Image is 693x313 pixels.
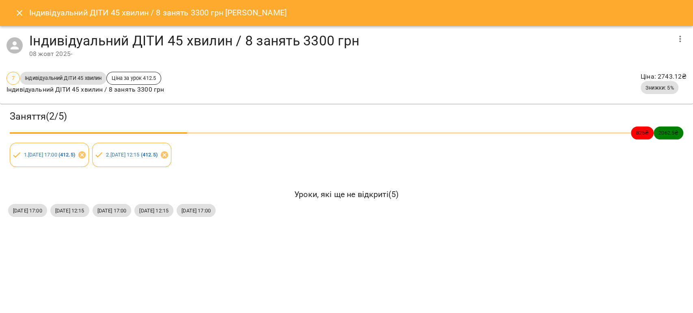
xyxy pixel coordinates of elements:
span: 7 [7,74,19,82]
b: ( 412.5 ) [141,152,158,158]
a: 2.[DATE] 12:15 (412.5) [106,152,157,158]
button: Close [10,3,29,23]
span: [DATE] 17:00 [93,207,132,214]
span: 2062.5 ₴ [654,129,683,137]
div: 2.[DATE] 12:15 (412.5) [92,143,171,167]
span: Ціна за урок 412.5 [107,74,161,82]
span: [DATE] 12:15 [50,207,89,214]
h6: Уроки, які ще не відкриті ( 5 ) [8,188,685,201]
p: Ціна : 2743.12 ₴ [641,72,687,81]
span: Індивідуальний ДІТИ 45 хвилин [20,74,106,82]
div: 08 жовт 2025 - [29,49,670,59]
span: Знижки: 5% [641,84,678,92]
a: 1.[DATE] 17:00 (412.5) [24,152,75,158]
span: [DATE] 17:00 [177,207,216,214]
h3: Заняття ( 2 / 5 ) [10,110,683,123]
span: 825 ₴ [631,129,654,137]
span: [DATE] 12:15 [134,207,173,214]
div: 1.[DATE] 17:00 (412.5) [10,143,89,167]
b: ( 412.5 ) [58,152,75,158]
h4: Індивідуальний ДІТИ 45 хвилин / 8 занять 3300 грн [29,32,670,49]
p: Індивідуальний ДІТИ 45 хвилин / 8 занять 3300 грн [6,85,164,94]
span: [DATE] 17:00 [8,207,47,214]
h6: Індивідуальний ДІТИ 45 хвилин / 8 занять 3300 грн [PERSON_NAME] [29,6,287,19]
